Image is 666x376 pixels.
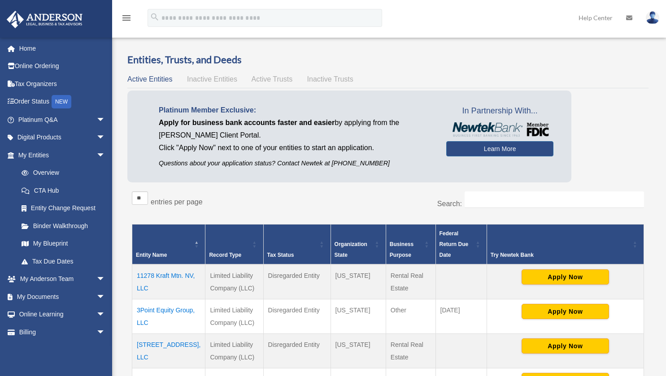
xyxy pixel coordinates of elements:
[96,323,114,341] span: arrow_drop_down
[331,334,386,368] td: [US_STATE]
[159,117,433,142] p: by applying from the [PERSON_NAME] Client Portal.
[96,146,114,164] span: arrow_drop_down
[435,299,487,334] td: [DATE]
[151,198,203,206] label: entries per page
[386,264,435,299] td: Rental Real Estate
[96,306,114,324] span: arrow_drop_down
[267,252,294,258] span: Tax Status
[6,57,119,75] a: Online Ordering
[159,142,433,154] p: Click "Apply Now" next to one of your entities to start an application.
[127,53,649,67] h3: Entities, Trusts, and Deeds
[150,12,160,22] i: search
[13,199,114,217] a: Entity Change Request
[522,338,609,354] button: Apply Now
[132,334,205,368] td: [STREET_ADDRESS], LLC
[159,104,433,117] p: Platinum Member Exclusive:
[205,334,263,368] td: Limited Liability Company (LLC)
[435,225,487,265] th: Federal Return Due Date: Activate to sort
[132,225,205,265] th: Entity Name: Activate to invert sorting
[335,241,367,258] span: Organization State
[209,252,241,258] span: Record Type
[136,252,167,258] span: Entity Name
[205,264,263,299] td: Limited Liability Company (LLC)
[132,299,205,334] td: 3Point Equity Group, LLC
[451,122,549,137] img: NewtekBankLogoSM.png
[386,334,435,368] td: Rental Real Estate
[386,299,435,334] td: Other
[6,75,119,93] a: Tax Organizers
[96,111,114,129] span: arrow_drop_down
[4,11,85,28] img: Anderson Advisors Platinum Portal
[487,225,644,265] th: Try Newtek Bank : Activate to sort
[440,230,469,258] span: Federal Return Due Date
[446,104,553,118] span: In Partnership With...
[127,75,172,83] span: Active Entities
[159,119,335,126] span: Apply for business bank accounts faster and easier
[6,111,119,129] a: Platinum Q&Aarrow_drop_down
[331,299,386,334] td: [US_STATE]
[263,334,331,368] td: Disregarded Entity
[6,93,119,111] a: Order StatusNEW
[52,95,71,108] div: NEW
[646,11,659,24] img: User Pic
[263,299,331,334] td: Disregarded Entity
[446,141,553,156] a: Learn More
[307,75,353,83] span: Inactive Trusts
[6,306,119,324] a: Online Learningarrow_drop_down
[13,235,114,253] a: My Blueprint
[96,270,114,289] span: arrow_drop_down
[121,13,132,23] i: menu
[13,182,114,199] a: CTA Hub
[6,341,119,359] a: Events Calendar
[6,288,119,306] a: My Documentsarrow_drop_down
[437,200,462,207] label: Search:
[6,129,119,147] a: Digital Productsarrow_drop_down
[6,270,119,288] a: My Anderson Teamarrow_drop_down
[6,39,119,57] a: Home
[331,225,386,265] th: Organization State: Activate to sort
[132,264,205,299] td: 11278 Kraft Mtn. NV, LLC
[159,158,433,169] p: Questions about your application status? Contact Newtek at [PHONE_NUMBER]
[386,225,435,265] th: Business Purpose: Activate to sort
[13,252,114,270] a: Tax Due Dates
[96,288,114,306] span: arrow_drop_down
[13,217,114,235] a: Binder Walkthrough
[522,304,609,319] button: Apply Now
[121,16,132,23] a: menu
[390,241,414,258] span: Business Purpose
[6,146,114,164] a: My Entitiesarrow_drop_down
[187,75,237,83] span: Inactive Entities
[205,225,263,265] th: Record Type: Activate to sort
[263,225,331,265] th: Tax Status: Activate to sort
[6,323,119,341] a: Billingarrow_drop_down
[13,164,110,182] a: Overview
[263,264,331,299] td: Disregarded Entity
[491,250,630,260] div: Try Newtek Bank
[522,269,609,285] button: Apply Now
[205,299,263,334] td: Limited Liability Company (LLC)
[252,75,293,83] span: Active Trusts
[331,264,386,299] td: [US_STATE]
[96,129,114,147] span: arrow_drop_down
